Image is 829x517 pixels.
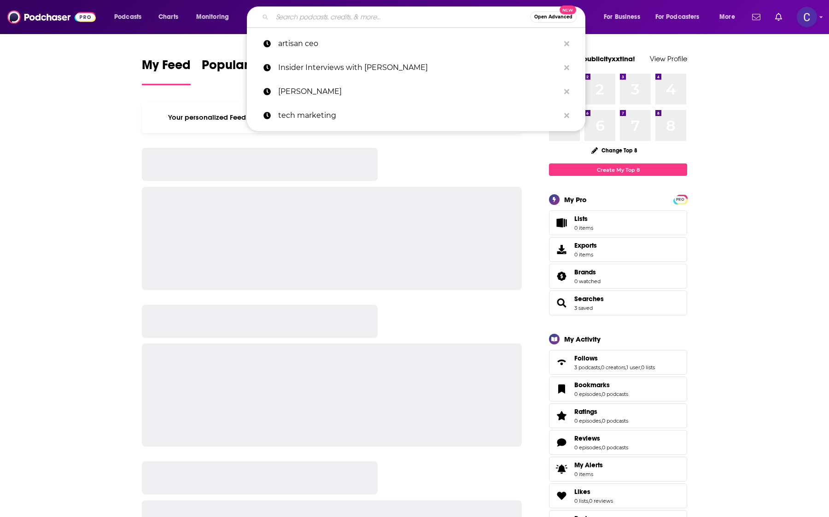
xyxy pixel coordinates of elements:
a: Reviews [552,436,571,449]
button: open menu [190,10,241,24]
button: open menu [597,10,652,24]
span: Monitoring [196,11,229,23]
span: Charts [158,11,178,23]
a: 0 lists [574,498,588,504]
input: Search podcasts, credits, & more... [272,10,530,24]
p: Mark Satterfield [278,80,560,104]
a: Popular Feed [202,57,280,85]
a: Searches [552,296,571,309]
a: Ratings [552,409,571,422]
span: For Business [604,11,640,23]
a: Likes [552,489,571,502]
a: 0 lists [641,364,655,371]
p: tech marketing [278,104,560,128]
span: , [588,498,589,504]
a: artisan ceo [247,32,585,56]
a: Brands [574,268,601,276]
div: Your personalized Feed is curated based on the Podcasts, Creators, Users, and Lists that you Follow. [142,102,522,133]
a: 0 podcasts [602,444,628,451]
span: Brands [549,264,687,289]
span: For Podcasters [655,11,700,23]
span: My Alerts [574,461,603,469]
span: Follows [574,354,598,362]
a: 0 creators [601,364,625,371]
span: Lists [552,216,571,229]
img: User Profile [797,7,817,27]
button: Show profile menu [797,7,817,27]
div: My Activity [564,335,601,343]
span: My Alerts [552,463,571,476]
span: New [560,6,576,14]
a: My Alerts [549,457,687,482]
span: 0 items [574,251,597,258]
button: Open AdvancedNew [530,12,577,23]
span: Podcasts [114,11,141,23]
span: 0 items [574,225,593,231]
a: Follows [552,356,571,369]
a: 0 episodes [574,444,601,451]
a: Welcome publicityxxtina! [549,54,635,63]
a: 3 podcasts [574,364,600,371]
span: Exports [574,241,597,250]
span: 0 items [574,471,603,477]
a: Follows [574,354,655,362]
span: , [640,364,641,371]
a: 1 user [626,364,640,371]
a: Bookmarks [574,381,628,389]
a: View Profile [650,54,687,63]
a: 0 episodes [574,391,601,397]
span: Ratings [574,407,597,416]
span: , [600,364,601,371]
span: Exports [552,243,571,256]
p: artisan ceo [278,32,560,56]
a: Reviews [574,434,628,442]
span: Popular Feed [202,57,280,78]
span: My Feed [142,57,191,78]
a: 0 reviews [589,498,613,504]
a: Charts [152,10,184,24]
span: Ratings [549,403,687,428]
div: My Pro [564,195,587,204]
span: Reviews [574,434,600,442]
button: open menu [108,10,153,24]
button: open menu [713,10,747,24]
span: Open Advanced [534,15,572,19]
span: Bookmarks [549,377,687,401]
a: My Feed [142,57,191,85]
a: Create My Top 8 [549,163,687,176]
a: Brands [552,270,571,283]
div: Search podcasts, credits, & more... [256,6,594,28]
span: Brands [574,268,596,276]
a: 0 watched [574,278,601,285]
a: Show notifications dropdown [748,9,764,25]
a: Lists [549,210,687,235]
span: Follows [549,350,687,375]
a: PRO [675,196,686,203]
a: [PERSON_NAME] [247,80,585,104]
a: 0 episodes [574,418,601,424]
span: , [601,418,602,424]
span: More [719,11,735,23]
span: Likes [574,488,590,496]
span: , [625,364,626,371]
span: Reviews [549,430,687,455]
span: Logged in as publicityxxtina [797,7,817,27]
a: Show notifications dropdown [771,9,786,25]
span: Likes [549,483,687,508]
span: , [601,391,602,397]
img: Podchaser - Follow, Share and Rate Podcasts [7,8,96,26]
span: Bookmarks [574,381,610,389]
span: Searches [549,290,687,315]
a: Likes [574,488,613,496]
a: tech marketing [247,104,585,128]
a: Insider Interviews with [PERSON_NAME] [247,56,585,80]
a: 0 podcasts [602,391,628,397]
a: 3 saved [574,305,593,311]
a: Exports [549,237,687,262]
a: Searches [574,295,604,303]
